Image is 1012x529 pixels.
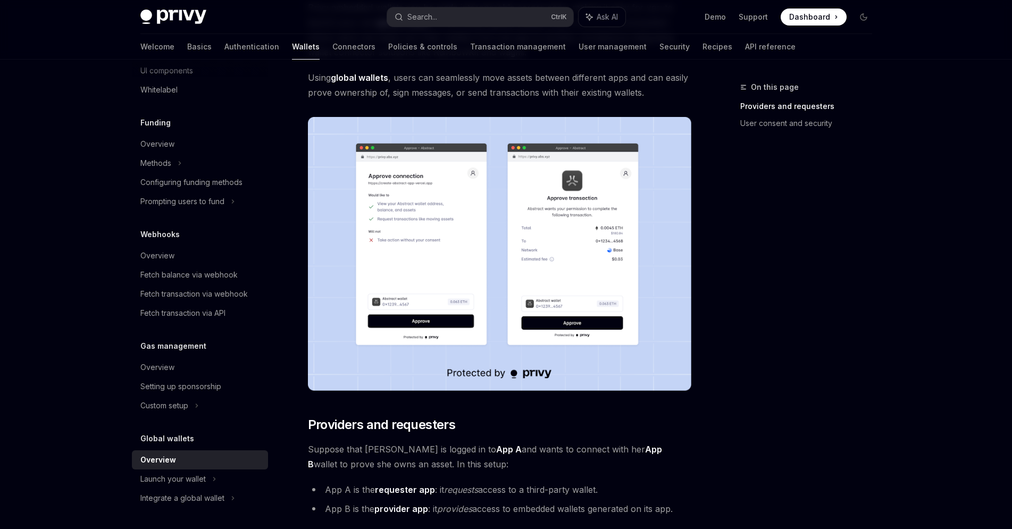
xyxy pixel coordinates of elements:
[132,304,268,323] a: Fetch transaction via API
[140,138,174,150] div: Overview
[140,340,206,352] h5: Gas management
[140,10,206,24] img: dark logo
[740,115,881,132] a: User consent and security
[789,12,830,22] span: Dashboard
[140,268,238,281] div: Fetch balance via webhook
[132,135,268,154] a: Overview
[140,83,178,96] div: Whitelabel
[140,432,194,445] h5: Global wallets
[308,482,691,497] li: App A is the : it access to a third-party wallet.
[705,12,726,22] a: Demo
[187,34,212,60] a: Basics
[739,12,768,22] a: Support
[132,358,268,377] a: Overview
[140,361,174,374] div: Overview
[224,34,279,60] a: Authentication
[132,450,268,469] a: Overview
[308,444,662,469] strong: App B
[140,492,224,505] div: Integrate a global wallet
[579,34,647,60] a: User management
[132,284,268,304] a: Fetch transaction via webhook
[470,34,566,60] a: Transaction management
[496,444,522,455] strong: App A
[140,228,180,241] h5: Webhooks
[332,34,375,60] a: Connectors
[140,380,221,393] div: Setting up sponsorship
[140,116,171,129] h5: Funding
[132,265,268,284] a: Fetch balance via webhook
[132,173,268,192] a: Configuring funding methods
[702,34,732,60] a: Recipes
[132,80,268,99] a: Whitelabel
[140,176,242,189] div: Configuring funding methods
[745,34,796,60] a: API reference
[140,157,171,170] div: Methods
[132,246,268,265] a: Overview
[140,249,174,262] div: Overview
[855,9,872,26] button: Toggle dark mode
[292,34,320,60] a: Wallets
[308,442,691,472] span: Suppose that [PERSON_NAME] is logged in to and wants to connect with her wallet to prove she owns...
[407,11,437,23] div: Search...
[140,399,188,412] div: Custom setup
[444,484,478,495] em: requests
[331,72,388,83] strong: global wallets
[140,454,176,466] div: Overview
[387,7,573,27] button: Search...CtrlK
[140,288,248,300] div: Fetch transaction via webhook
[751,81,799,94] span: On this page
[132,377,268,396] a: Setting up sponsorship
[140,195,224,208] div: Prompting users to fund
[551,13,567,21] span: Ctrl K
[597,12,618,22] span: Ask AI
[388,34,457,60] a: Policies & controls
[437,503,472,514] em: provides
[140,307,225,320] div: Fetch transaction via API
[308,117,691,391] img: images/Crossapp.png
[374,503,428,514] strong: provider app
[375,484,435,495] strong: requester app
[579,7,625,27] button: Ask AI
[740,98,881,115] a: Providers and requesters
[308,501,691,516] li: App B is the : it access to embedded wallets generated on its app.
[140,473,206,485] div: Launch your wallet
[308,416,456,433] span: Providers and requesters
[140,34,174,60] a: Welcome
[308,70,691,100] span: Using , users can seamlessly move assets between different apps and can easily prove ownership of...
[659,34,690,60] a: Security
[781,9,847,26] a: Dashboard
